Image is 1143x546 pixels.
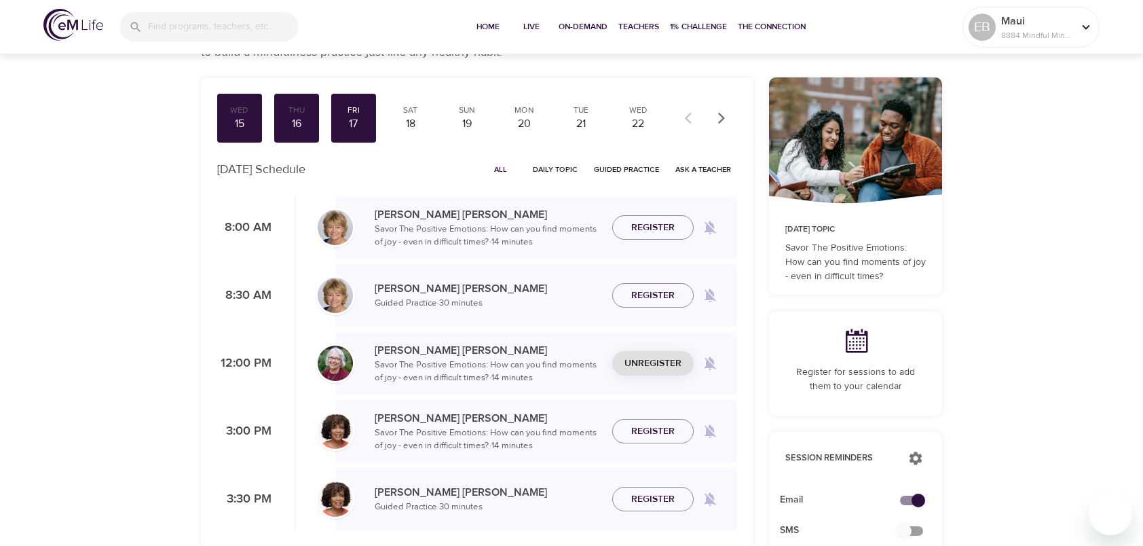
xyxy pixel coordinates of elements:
input: Find programs, teachers, etc... [148,12,299,41]
span: Remind me when a class goes live every Friday at 3:30 PM [694,483,726,515]
button: Register [612,487,694,512]
div: Mon [507,105,541,116]
span: On-Demand [559,20,607,34]
img: Janet_Jackson-min.jpg [318,481,353,517]
span: Ask a Teacher [675,163,731,176]
p: Register for sessions to add them to your calendar [785,365,926,394]
img: Lisa_Wickham-min.jpg [318,278,353,313]
span: Home [472,20,504,34]
div: 18 [394,116,428,132]
p: Guided Practice · 30 minutes [375,500,601,514]
p: 8:00 AM [217,219,271,237]
div: 22 [621,116,655,132]
p: [PERSON_NAME] [PERSON_NAME] [375,484,601,500]
span: Register [631,287,675,304]
span: Teachers [618,20,659,34]
div: Sun [451,105,485,116]
p: [DATE] Topic [785,223,926,236]
span: Email [780,493,910,507]
p: [PERSON_NAME] [PERSON_NAME] [375,280,601,297]
span: Daily Topic [533,163,578,176]
div: Wed [621,105,655,116]
div: EB [969,14,996,41]
span: Remind me when a class goes live every Friday at 8:30 AM [694,279,726,312]
button: Unregister [612,351,694,376]
div: 21 [564,116,598,132]
p: 3:00 PM [217,422,271,441]
div: 17 [337,116,371,132]
button: All [479,159,522,180]
img: Bernice_Moore_min.jpg [318,346,353,381]
div: 20 [507,116,541,132]
span: All [484,163,517,176]
p: [PERSON_NAME] [PERSON_NAME] [375,342,601,359]
p: 3:30 PM [217,490,271,509]
span: Register [631,219,675,236]
p: Savor The Positive Emotions: How can you find moments of joy - even in difficult times? · 14 minutes [375,359,601,385]
p: Savor The Positive Emotions: How can you find moments of joy - even in difficult times? [785,241,926,284]
span: Unregister [624,355,681,372]
button: Guided Practice [588,159,664,180]
div: Thu [280,105,314,116]
p: [PERSON_NAME] [PERSON_NAME] [375,410,601,426]
p: [DATE] Schedule [217,160,305,179]
img: Lisa_Wickham-min.jpg [318,210,353,245]
img: Janet_Jackson-min.jpg [318,414,353,449]
button: Daily Topic [527,159,583,180]
p: 8:30 AM [217,287,271,305]
span: Remind me when a class goes live every Friday at 12:00 PM [694,347,726,380]
span: Live [515,20,548,34]
button: Register [612,215,694,240]
div: Wed [223,105,257,116]
span: Register [631,491,675,508]
p: Session Reminders [785,452,895,465]
span: The Connection [738,20,806,34]
div: 15 [223,116,257,132]
span: Guided Practice [594,163,659,176]
div: Tue [564,105,598,116]
div: 16 [280,116,314,132]
span: Remind me when a class goes live every Friday at 8:00 AM [694,211,726,244]
span: Remind me when a class goes live every Friday at 3:00 PM [694,415,726,448]
span: Register [631,423,675,440]
div: Sat [394,105,428,116]
span: 1% Challenge [670,20,727,34]
img: logo [43,9,103,41]
button: Register [612,283,694,308]
iframe: Button to launch messaging window [1089,492,1132,535]
div: Fri [337,105,371,116]
button: Ask a Teacher [670,159,736,180]
div: 19 [451,116,485,132]
p: Maui [1001,13,1073,29]
button: Register [612,419,694,444]
p: 8884 Mindful Minutes [1001,29,1073,41]
p: 12:00 PM [217,354,271,373]
p: Savor The Positive Emotions: How can you find moments of joy - even in difficult times? · 14 minutes [375,223,601,249]
p: Savor The Positive Emotions: How can you find moments of joy - even in difficult times? · 14 minutes [375,426,601,453]
p: Guided Practice · 30 minutes [375,297,601,310]
span: SMS [780,524,910,538]
p: [PERSON_NAME] [PERSON_NAME] [375,206,601,223]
